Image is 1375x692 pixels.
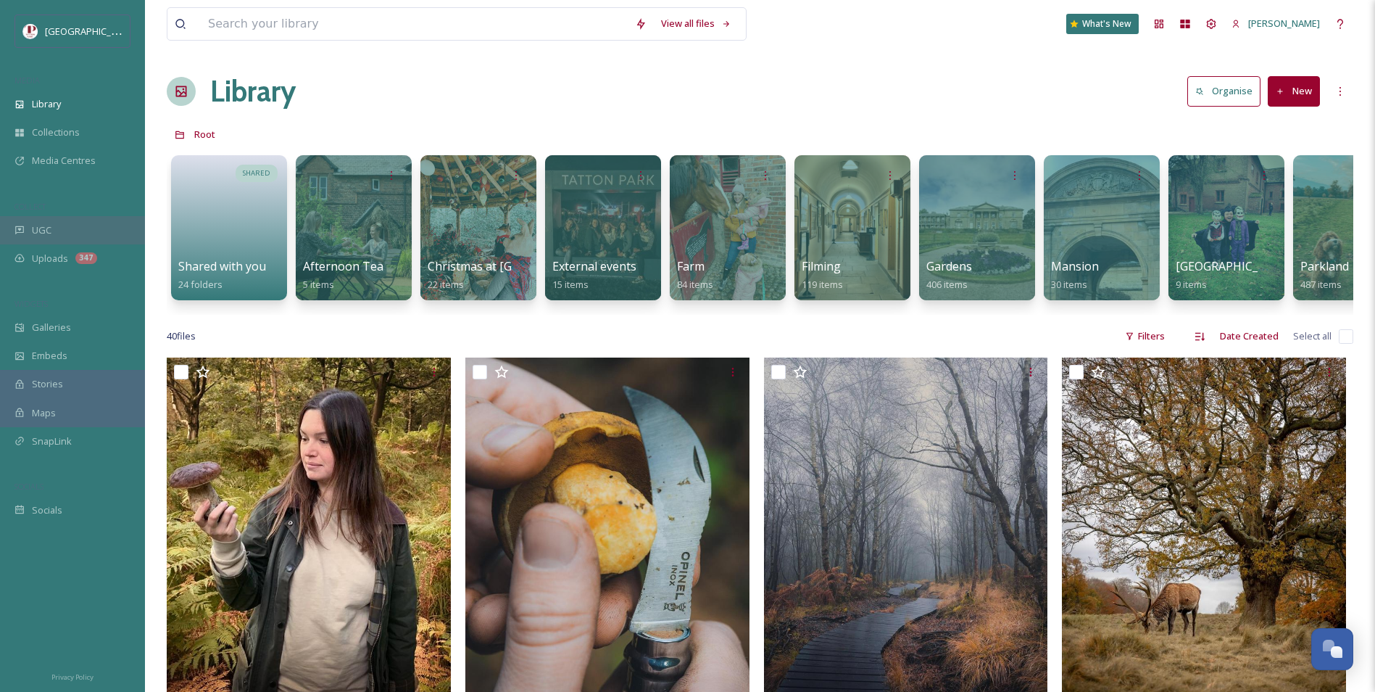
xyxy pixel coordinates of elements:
button: Organise [1187,76,1260,106]
span: Stories [32,377,63,391]
span: 40 file s [167,329,196,343]
span: Embeds [32,349,67,363]
span: 22 items [428,278,464,291]
span: Collections [32,125,80,139]
span: Library [32,97,61,111]
span: [PERSON_NAME] [1248,17,1320,30]
span: Uploads [32,252,68,265]
button: Open Chat [1311,628,1353,670]
a: Mansion30 items [1051,260,1099,291]
span: 9 items [1176,278,1207,291]
span: Media Centres [32,154,96,168]
div: Filters [1118,322,1172,350]
span: Privacy Policy [51,672,94,682]
span: External events [552,258,636,274]
span: Shared with you [178,258,266,274]
span: 30 items [1051,278,1087,291]
span: Socials [32,503,62,517]
a: Parkland487 items [1300,260,1349,291]
a: Farm84 items [677,260,713,291]
a: Filming119 items [802,260,843,291]
span: Galleries [32,321,71,334]
a: View all files [654,9,739,38]
span: SOCIALS [14,481,43,492]
span: UGC [32,223,51,237]
div: 347 [75,252,97,264]
span: SHARED [243,168,270,178]
a: Afternoon Tea5 items [303,260,383,291]
span: Christmas at [GEOGRAPHIC_DATA] [428,258,616,274]
span: [GEOGRAPHIC_DATA] [45,24,137,38]
button: New [1268,76,1320,106]
span: Parkland [1300,258,1349,274]
span: 406 items [926,278,968,291]
span: Mansion [1051,258,1099,274]
a: [GEOGRAPHIC_DATA]9 items [1176,260,1292,291]
span: 119 items [802,278,843,291]
span: SnapLink [32,434,72,448]
span: 5 items [303,278,334,291]
span: Root [194,128,215,141]
span: Farm [677,258,705,274]
a: Library [210,70,296,113]
img: download%20(5).png [23,24,38,38]
span: 487 items [1300,278,1342,291]
input: Search your library [201,8,628,40]
span: 15 items [552,278,589,291]
a: Christmas at [GEOGRAPHIC_DATA]22 items [428,260,616,291]
span: Select all [1293,329,1332,343]
div: Date Created [1213,322,1286,350]
span: 84 items [677,278,713,291]
a: Root [194,125,215,143]
span: COLLECT [14,201,46,212]
a: External events15 items [552,260,636,291]
span: Maps [32,406,56,420]
a: Gardens406 items [926,260,972,291]
a: Privacy Policy [51,667,94,685]
span: Gardens [926,258,972,274]
span: [GEOGRAPHIC_DATA] [1176,258,1292,274]
a: SHAREDShared with you24 folders [167,148,291,300]
a: What's New [1066,14,1139,34]
span: MEDIA [14,75,40,86]
span: Filming [802,258,841,274]
span: WIDGETS [14,298,48,309]
span: Afternoon Tea [303,258,383,274]
a: [PERSON_NAME] [1224,9,1327,38]
span: 24 folders [178,278,223,291]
